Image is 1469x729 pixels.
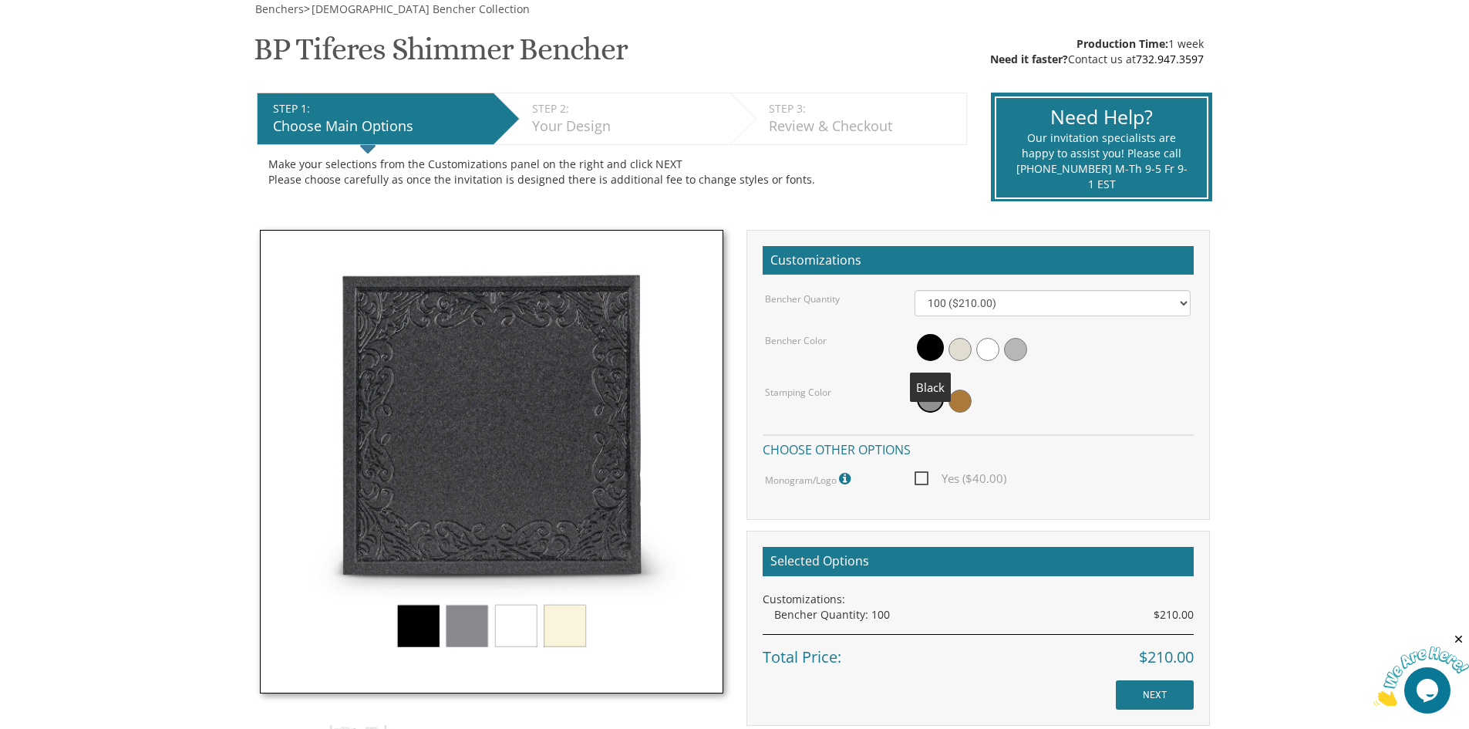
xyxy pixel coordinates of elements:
[990,36,1204,67] div: 1 week Contact us at
[532,101,723,116] div: STEP 2:
[1016,103,1188,131] div: Need Help?
[769,101,959,116] div: STEP 3:
[763,434,1194,461] h4: Choose other options
[1373,633,1469,706] iframe: chat widget
[763,592,1194,607] div: Customizations:
[255,2,304,16] span: Benchers
[765,386,831,399] label: Stamping Color
[774,607,1194,623] div: Bencher Quantity: 100
[304,2,530,16] span: >
[532,116,723,137] div: Your Design
[1139,646,1194,669] span: $210.00
[310,2,530,16] a: [DEMOGRAPHIC_DATA] Bencher Collection
[763,547,1194,576] h2: Selected Options
[273,116,486,137] div: Choose Main Options
[254,2,304,16] a: Benchers
[268,157,955,187] div: Make your selections from the Customizations panel on the right and click NEXT Please choose care...
[1016,130,1188,192] div: Our invitation specialists are happy to assist you! Please call [PHONE_NUMBER] M-Th 9-5 Fr 9-1 EST
[312,2,530,16] span: [DEMOGRAPHIC_DATA] Bencher Collection
[765,469,854,489] label: Monogram/Logo
[260,230,723,694] img: tiferes_shimmer.jpg
[765,334,827,347] label: Bencher Color
[1154,607,1194,623] span: $210.00
[763,634,1194,669] div: Total Price:
[763,246,1194,275] h2: Customizations
[769,116,959,137] div: Review & Checkout
[1076,36,1168,51] span: Production Time:
[254,32,628,78] h1: BP Tiferes Shimmer Bencher
[765,292,840,305] label: Bencher Quantity
[1116,680,1194,710] input: NEXT
[273,101,486,116] div: STEP 1:
[990,52,1068,66] span: Need it faster?
[1136,52,1204,66] a: 732.947.3597
[915,469,1006,488] span: Yes ($40.00)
